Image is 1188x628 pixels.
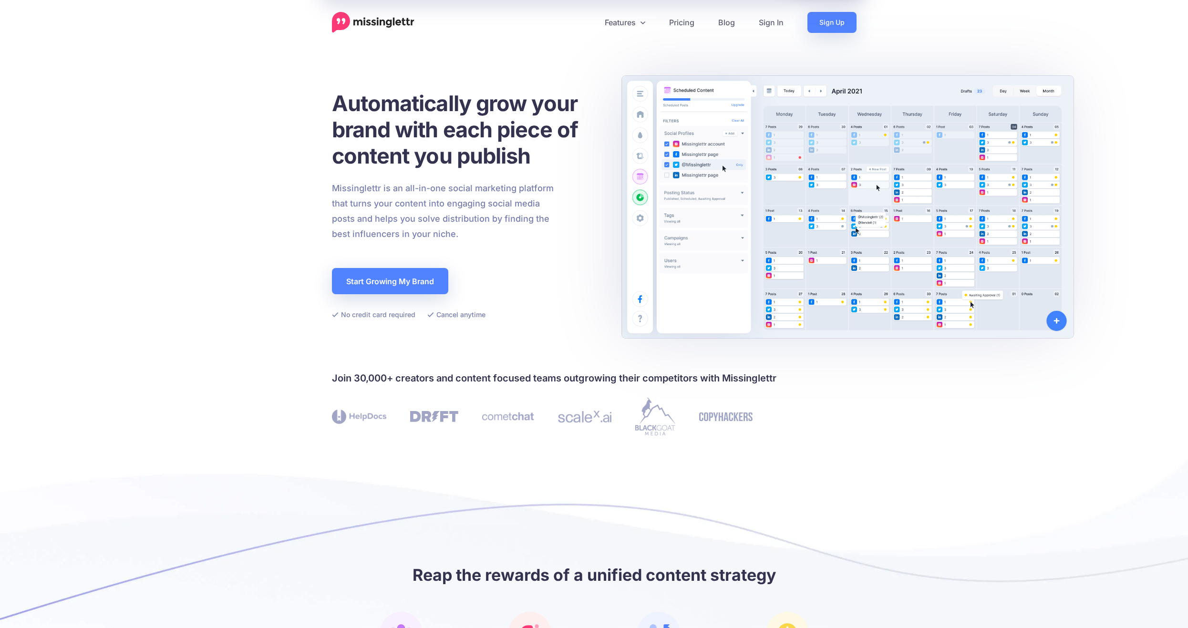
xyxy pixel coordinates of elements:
[332,309,415,320] li: No credit card required
[747,12,795,33] a: Sign In
[706,12,747,33] a: Blog
[332,181,554,242] p: Missinglettr is an all-in-one social marketing platform that turns your content into engaging soc...
[332,268,448,294] a: Start Growing My Brand
[427,309,486,320] li: Cancel anytime
[332,371,857,386] h4: Join 30,000+ creators and content focused teams outgrowing their competitors with Missinglettr
[807,12,857,33] a: Sign Up
[332,90,601,169] h1: Automatically grow your brand with each piece of content you publish
[657,12,706,33] a: Pricing
[593,12,657,33] a: Features
[332,564,857,586] h2: Reap the rewards of a unified content strategy
[332,12,414,33] a: Home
